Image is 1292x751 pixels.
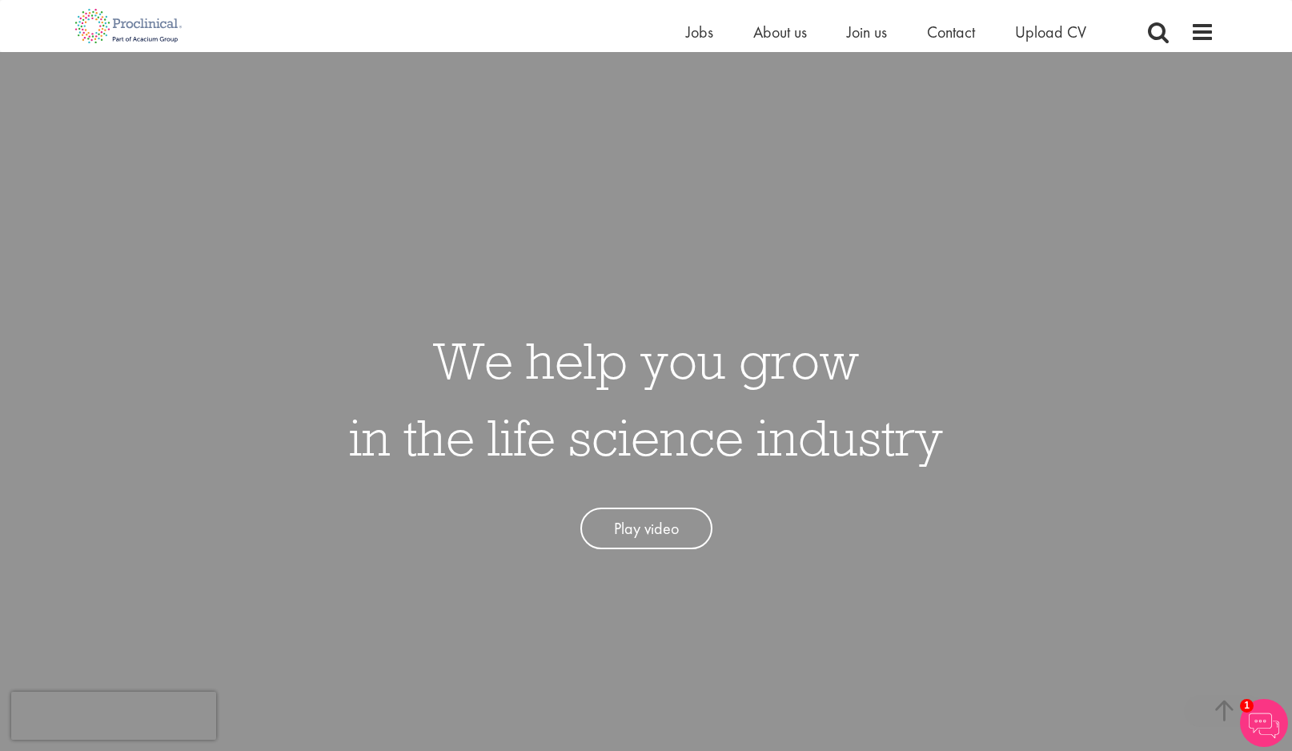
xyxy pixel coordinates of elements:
[1240,699,1288,747] img: Chatbot
[753,22,807,42] a: About us
[1240,699,1254,713] span: 1
[847,22,887,42] a: Join us
[580,508,712,550] a: Play video
[349,322,943,476] h1: We help you grow in the life science industry
[927,22,975,42] a: Contact
[1015,22,1086,42] a: Upload CV
[686,22,713,42] a: Jobs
